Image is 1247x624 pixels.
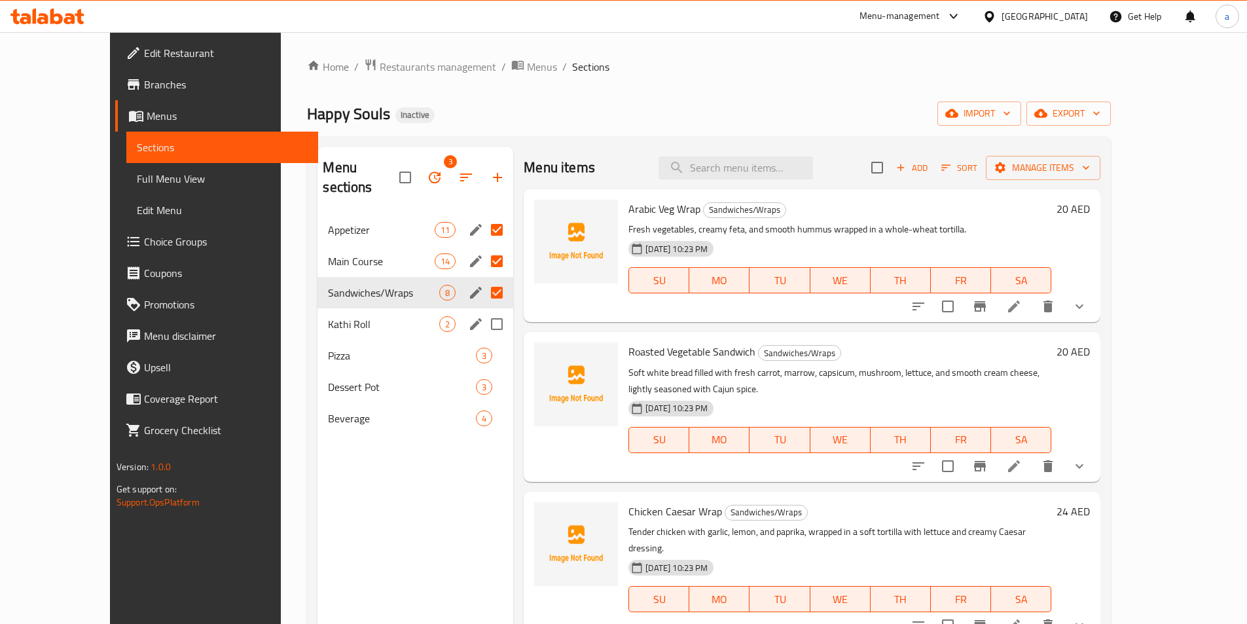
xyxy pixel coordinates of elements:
[938,158,981,178] button: Sort
[1057,200,1090,218] h6: 20 AED
[1002,9,1088,24] div: [GEOGRAPHIC_DATA]
[354,59,359,75] li: /
[891,158,933,178] span: Add item
[936,430,986,449] span: FR
[317,214,513,246] div: Appetizer11edit
[115,320,318,352] a: Menu disclaimer
[816,430,865,449] span: WE
[933,158,986,178] span: Sort items
[144,297,308,312] span: Promotions
[810,586,871,612] button: WE
[1037,105,1100,122] span: export
[144,422,308,438] span: Grocery Checklist
[903,291,934,322] button: sort-choices
[1006,458,1022,474] a: Edit menu item
[317,371,513,403] div: Dessert Pot3
[444,155,457,168] span: 3
[323,158,399,197] h2: Menu sections
[750,267,810,293] button: TU
[936,590,986,609] span: FR
[695,430,744,449] span: MO
[328,253,435,269] span: Main Course
[147,108,308,124] span: Menus
[871,267,931,293] button: TH
[891,158,933,178] button: Add
[871,586,931,612] button: TH
[328,316,439,332] span: Kathi Roll
[640,243,713,255] span: [DATE] 10:23 PM
[328,379,476,395] span: Dessert Pot
[876,271,926,290] span: TH
[317,246,513,277] div: Main Course14edit
[964,291,996,322] button: Branch-specific-item
[628,267,689,293] button: SU
[144,77,308,92] span: Branches
[511,58,557,75] a: Menus
[725,505,807,520] span: Sandwiches/Wraps
[115,69,318,100] a: Branches
[439,285,456,301] div: items
[126,132,318,163] a: Sections
[435,253,456,269] div: items
[115,414,318,446] a: Grocery Checklist
[695,271,744,290] span: MO
[328,222,435,238] span: Appetizer
[137,139,308,155] span: Sections
[936,271,986,290] span: FR
[634,430,684,449] span: SU
[126,163,318,194] a: Full Menu View
[750,586,810,612] button: TU
[144,328,308,344] span: Menu disclaimer
[810,427,871,453] button: WE
[450,162,482,193] span: Sort sections
[755,430,804,449] span: TU
[364,58,496,75] a: Restaurants management
[996,271,1046,290] span: SA
[144,265,308,281] span: Coupons
[435,224,455,236] span: 11
[703,202,786,218] div: Sandwiches/Wraps
[991,586,1051,612] button: SA
[115,100,318,132] a: Menus
[863,154,891,181] span: Select section
[144,359,308,375] span: Upsell
[151,458,171,475] span: 1.0.0
[572,59,609,75] span: Sections
[991,427,1051,453] button: SA
[466,220,486,240] button: edit
[628,524,1051,557] p: Tender chicken with garlic, lemon, and paprika, wrapped in a soft tortilla with lettuce and cream...
[328,411,476,426] span: Beverage
[628,221,1051,238] p: Fresh vegetables, creamy feta, and smooth hummus wrapped in a whole-wheat tortilla.
[1032,291,1064,322] button: delete
[307,59,349,75] a: Home
[755,590,804,609] span: TU
[816,271,865,290] span: WE
[859,9,940,24] div: Menu-management
[477,381,492,394] span: 3
[144,391,308,407] span: Coverage Report
[317,403,513,434] div: Beverage4
[1072,458,1087,474] svg: Show Choices
[634,590,684,609] span: SU
[996,590,1046,609] span: SA
[307,58,1111,75] nav: breadcrumb
[144,234,308,249] span: Choice Groups
[137,171,308,187] span: Full Menu View
[628,502,722,521] span: Chicken Caesar Wrap
[1064,450,1095,482] button: show more
[903,450,934,482] button: sort-choices
[328,285,439,301] span: Sandwiches/Wraps
[628,586,689,612] button: SU
[419,162,450,193] span: Bulk update
[1072,299,1087,314] svg: Show Choices
[695,590,744,609] span: MO
[391,164,419,191] span: Select all sections
[934,452,962,480] span: Select to update
[996,430,1046,449] span: SA
[1057,342,1090,361] h6: 20 AED
[986,156,1100,180] button: Manage items
[996,160,1090,176] span: Manage items
[934,293,962,320] span: Select to update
